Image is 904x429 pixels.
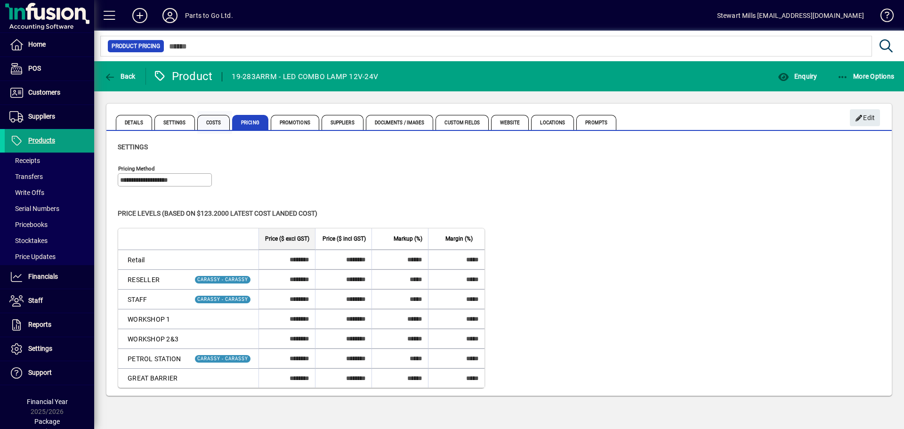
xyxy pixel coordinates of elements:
a: Knowledge Base [873,2,892,32]
span: Documents / Images [366,115,434,130]
span: POS [28,65,41,72]
a: Reports [5,313,94,337]
app-page-header-button: Back [94,68,146,85]
td: Retail [118,250,187,269]
span: Pricing [232,115,268,130]
a: POS [5,57,94,81]
span: Stocktakes [9,237,48,244]
span: Costs [197,115,230,130]
span: Support [28,369,52,376]
span: Markup (%) [394,234,422,244]
span: Edit [855,110,875,126]
td: WORKSHOP 2&3 [118,329,187,348]
span: CARASSY - CARASSY [197,356,248,361]
mat-label: Pricing method [118,165,155,172]
span: Locations [531,115,574,130]
a: Stocktakes [5,233,94,249]
span: Prompts [576,115,616,130]
a: Customers [5,81,94,105]
a: Pricebooks [5,217,94,233]
a: Home [5,33,94,57]
span: Package [34,418,60,425]
span: Serial Numbers [9,205,59,212]
button: Enquiry [775,68,819,85]
span: CARASSY - CARASSY [197,277,248,282]
span: Settings [118,143,148,151]
div: Product [153,69,213,84]
span: Price Updates [9,253,56,260]
span: Margin (%) [445,234,473,244]
span: Settings [28,345,52,352]
td: PETROL STATION [118,348,187,368]
td: GREAT BARRIER [118,368,187,388]
span: Website [491,115,529,130]
button: Add [125,7,155,24]
button: Back [102,68,138,85]
span: Transfers [9,173,43,180]
span: Receipts [9,157,40,164]
button: More Options [835,68,897,85]
td: WORKSHOP 1 [118,309,187,329]
a: Settings [5,337,94,361]
span: Details [116,115,152,130]
span: Customers [28,89,60,96]
button: Profile [155,7,185,24]
span: Promotions [271,115,319,130]
span: Price levels (based on $123.2000 Latest cost landed cost) [118,210,317,217]
span: Home [28,40,46,48]
span: Write Offs [9,189,44,196]
a: Transfers [5,169,94,185]
span: More Options [837,73,895,80]
span: Product Pricing [112,41,160,51]
span: Settings [154,115,195,130]
a: Price Updates [5,249,94,265]
a: Receipts [5,153,94,169]
td: STAFF [118,289,187,309]
span: Financial Year [27,398,68,405]
td: RESELLER [118,269,187,289]
div: Stewart Mills [EMAIL_ADDRESS][DOMAIN_NAME] [717,8,864,23]
span: Suppliers [28,113,55,120]
a: Write Offs [5,185,94,201]
span: Price ($ excl GST) [265,234,309,244]
a: Staff [5,289,94,313]
a: Suppliers [5,105,94,129]
button: Edit [850,109,880,126]
span: Back [104,73,136,80]
span: Reports [28,321,51,328]
span: Staff [28,297,43,304]
span: Pricebooks [9,221,48,228]
a: Financials [5,265,94,289]
span: Products [28,137,55,144]
span: Financials [28,273,58,280]
a: Serial Numbers [5,201,94,217]
div: Parts to Go Ltd. [185,8,233,23]
span: Suppliers [322,115,363,130]
div: 19-283ARRM - LED COMBO LAMP 12V-24V [232,69,378,84]
span: Enquiry [778,73,817,80]
a: Support [5,361,94,385]
span: Custom Fields [436,115,488,130]
span: CARASSY - CARASSY [197,297,248,302]
span: Price ($ incl GST) [323,234,366,244]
